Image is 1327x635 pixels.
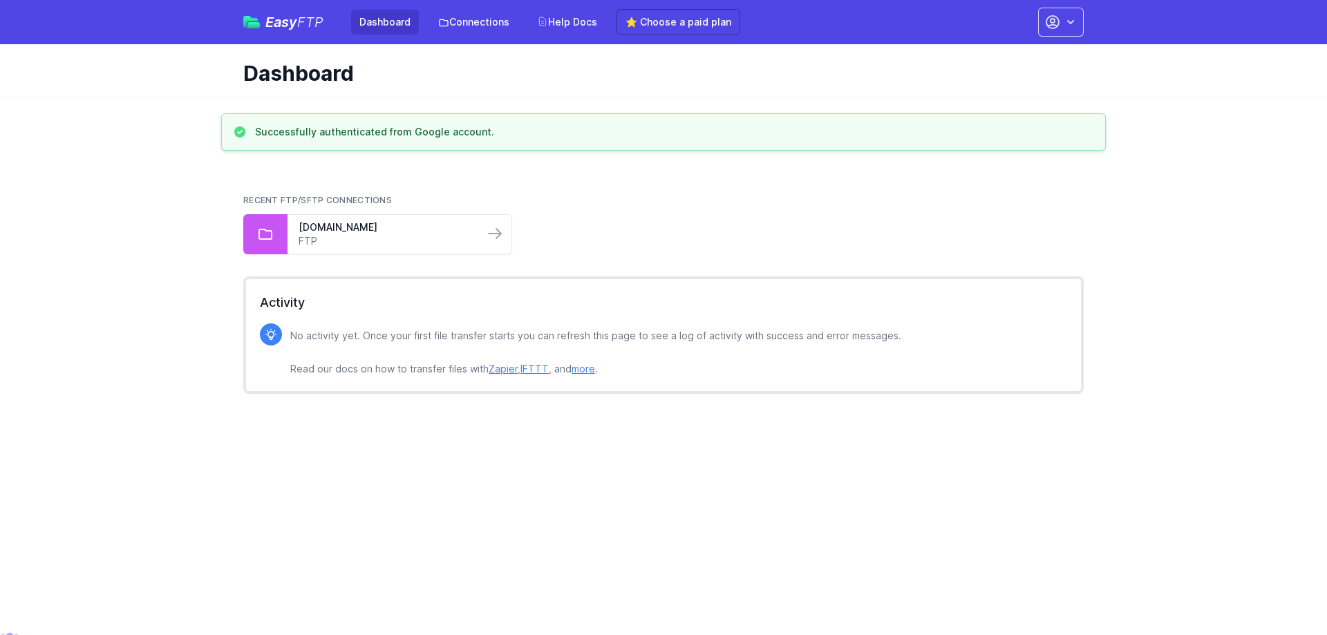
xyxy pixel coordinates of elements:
[430,10,518,35] a: Connections
[265,15,323,29] span: Easy
[255,125,494,139] h3: Successfully authenticated from Google account.
[520,363,549,375] a: IFTTT
[617,9,740,35] a: ⭐ Choose a paid plan
[529,10,605,35] a: Help Docs
[243,16,260,28] img: easyftp_logo.png
[489,363,518,375] a: Zapier
[260,293,1067,312] h2: Activity
[297,14,323,30] span: FTP
[290,328,901,377] p: No activity yet. Once your first file transfer starts you can refresh this page to see a log of a...
[243,195,1084,206] h2: Recent FTP/SFTP Connections
[351,10,419,35] a: Dashboard
[572,363,595,375] a: more
[243,61,1073,86] h1: Dashboard
[299,220,473,234] a: [DOMAIN_NAME]
[243,15,323,29] a: EasyFTP
[299,234,473,248] a: FTP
